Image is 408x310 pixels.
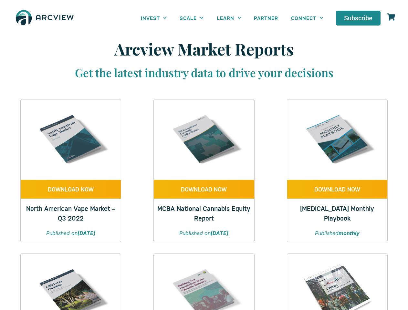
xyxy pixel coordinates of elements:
strong: monthly [339,230,360,236]
a: PARTNER [247,11,285,25]
img: The Arcview Group [13,6,77,30]
a: MCBA National Cannabis Equity Report [157,204,250,222]
a: DOWNLOAD NOW [287,180,387,199]
span: DOWNLOAD NOW [314,186,360,192]
strong: [DATE] [211,230,228,236]
a: SCALE [173,11,210,25]
a: INVEST [134,11,173,25]
h1: Arcview Market Reports [30,39,379,59]
h3: Get the latest industry data to drive your decisions [30,65,379,80]
img: Q3 2022 VAPE REPORT [31,99,111,180]
a: North American Vape Market – Q3 2022 [26,204,115,222]
span: Subscribe [344,15,372,21]
a: [MEDICAL_DATA] Monthly Playbook [300,204,374,222]
nav: Menu [134,11,330,25]
a: DOWNLOAD NOW [21,180,121,199]
strong: [DATE] [78,230,95,236]
a: CONNECT [285,11,330,25]
p: Published on [160,229,247,237]
p: Published on [27,229,114,237]
span: DOWNLOAD NOW [48,186,94,192]
a: LEARN [210,11,247,25]
a: Subscribe [336,11,381,26]
a: DOWNLOAD NOW [154,180,254,199]
p: Published [294,229,381,237]
span: DOWNLOAD NOW [181,186,227,192]
img: Cannabis & Hemp Monthly Playbook [297,99,377,180]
